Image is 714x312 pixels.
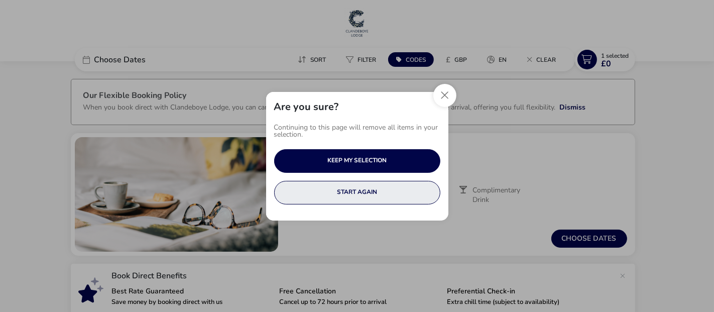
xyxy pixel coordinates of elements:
[274,181,440,204] button: START AGAIN
[274,100,339,114] h2: Are you sure?
[266,92,448,221] div: uhoh
[274,120,440,142] p: Continuing to this page will remove all items in your selection.
[274,149,440,173] button: KEEP MY SELECTION
[433,84,456,107] button: Close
